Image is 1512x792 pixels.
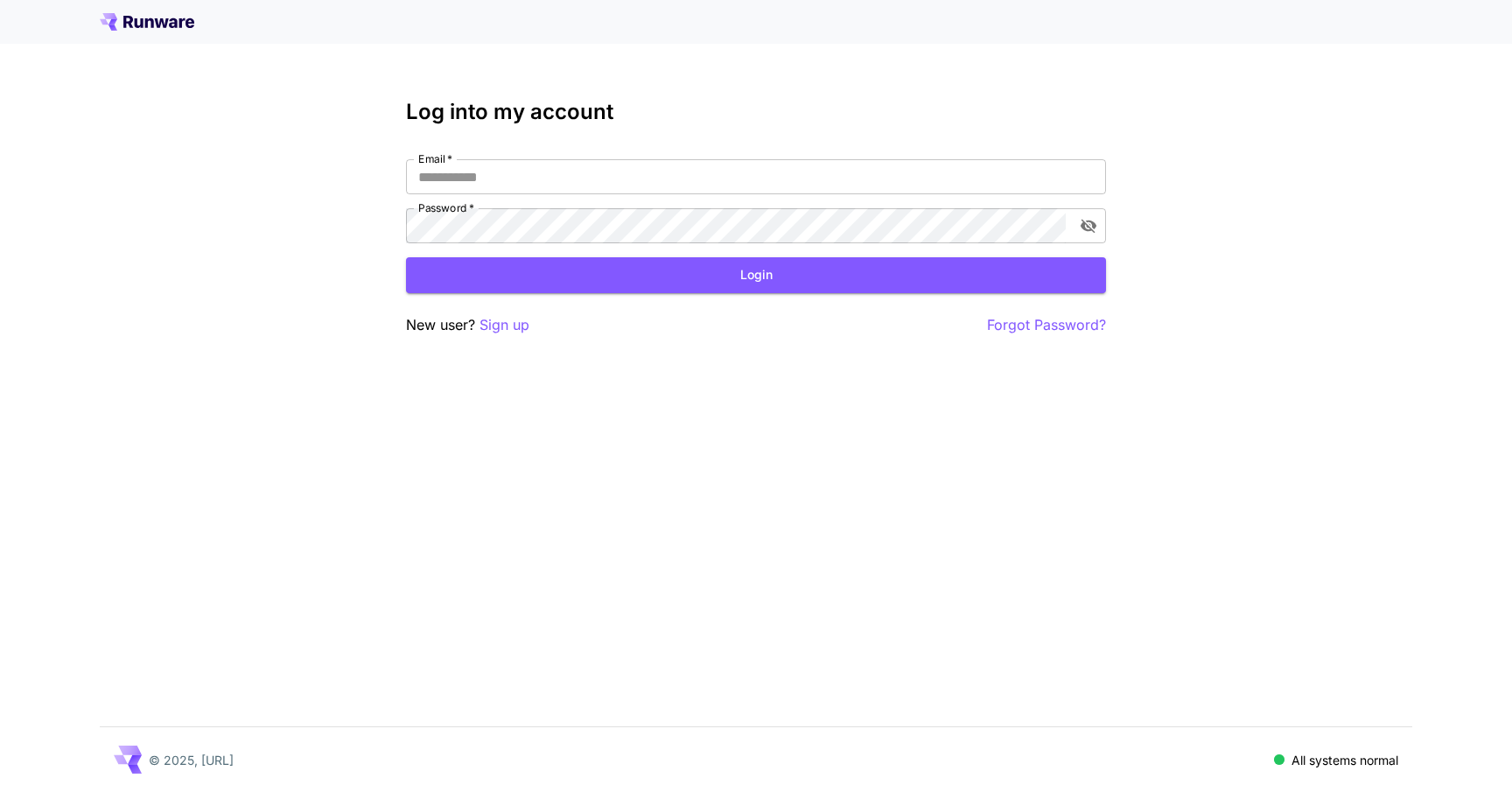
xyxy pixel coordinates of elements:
[149,751,234,769] p: © 2025, [URL]
[987,314,1106,336] button: Forgot Password?
[418,200,474,215] label: Password
[418,151,452,166] label: Email
[406,314,529,336] p: New user?
[1073,210,1104,242] button: toggle password visibility
[406,257,1106,293] button: Login
[479,314,529,336] button: Sign up
[406,100,1106,124] h3: Log into my account
[1291,751,1398,769] p: All systems normal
